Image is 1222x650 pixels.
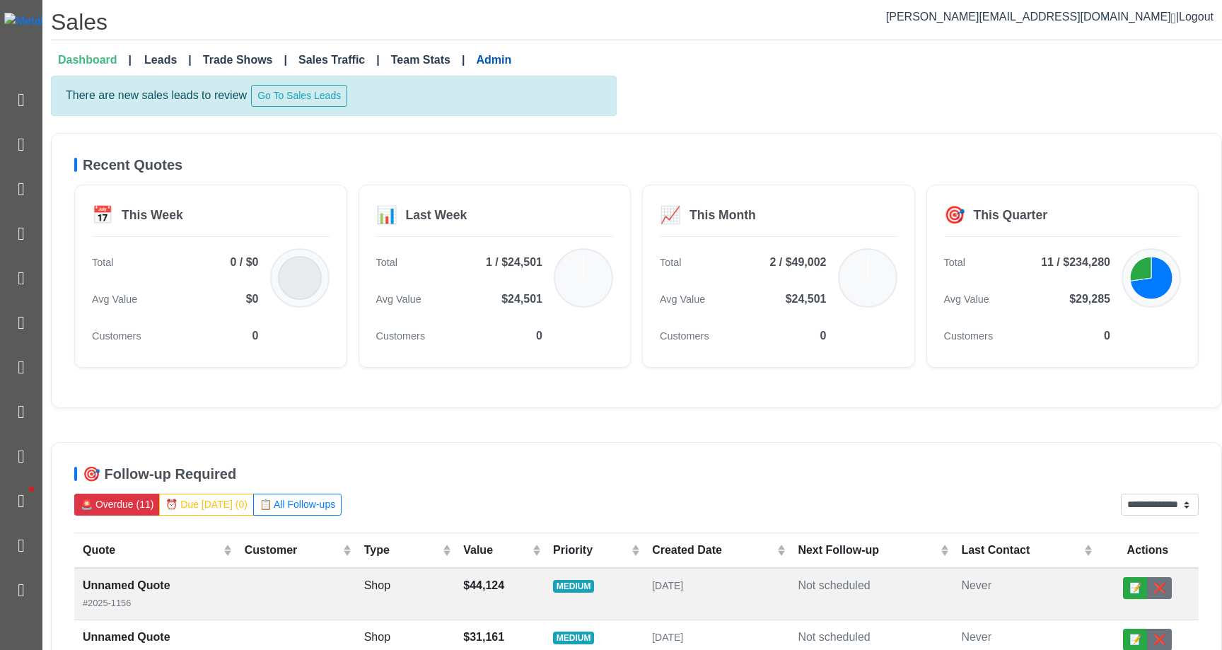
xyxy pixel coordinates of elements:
[553,632,594,644] span: MEDIUM
[974,206,1048,224] div: This Quarter
[798,542,937,559] div: Next Follow-up
[293,46,385,74] a: Sales Traffic
[944,329,994,344] span: Customers
[51,76,617,116] div: There are new sales leads to review
[376,255,397,271] span: Total
[501,291,542,308] span: $24,501
[652,632,683,643] span: [DATE]
[660,292,705,308] span: Avg Value
[4,13,128,30] img: Metals Direct Inc Logo
[463,542,528,559] div: Value
[245,542,340,559] div: Customer
[470,46,517,74] a: Admin
[139,46,197,74] a: Leads
[74,494,160,516] button: 🚨 Overdue (11)
[279,257,321,299] circle: No quotes this week
[944,255,965,271] span: Total
[252,327,259,344] span: 0
[406,206,467,224] div: Last Week
[51,8,1222,40] h1: Sales
[246,291,259,308] span: $0
[660,329,709,344] span: Customers
[786,291,827,308] span: $24,501
[247,89,347,101] a: Go To Sales Leads
[769,254,826,271] span: 2 / $49,002
[886,8,1214,25] div: |
[798,631,870,643] span: Not scheduled
[92,292,137,308] span: Avg Value
[1041,254,1110,271] span: 11 / $234,280
[356,568,455,620] td: Shop
[376,202,397,228] div: 📊
[385,46,471,74] a: Team Stats
[463,579,504,591] strong: $44,124
[536,327,542,344] span: 0
[1130,257,1172,299] path: Shop: 8 quotes
[92,202,113,228] div: 📅
[122,206,183,224] div: This Week
[652,542,774,559] div: Created Date
[74,465,1199,482] h5: 🎯 Follow-up Required
[251,85,347,107] button: Go To Sales Leads
[944,202,965,228] div: 🎯
[92,329,141,344] span: Customers
[463,631,504,643] strong: $31,161
[652,580,683,591] span: [DATE]
[83,631,170,643] strong: Unnamed Quote
[253,494,342,516] button: 📋 All Follow-ups
[159,494,254,516] button: ⏰ Due [DATE] (0)
[376,329,426,344] span: Customers
[1104,327,1110,344] span: 0
[376,292,421,308] span: Avg Value
[83,598,131,608] small: #2025-1156
[944,292,989,308] span: Avg Value
[553,580,594,593] span: MEDIUM
[92,255,113,271] span: Total
[83,542,220,559] div: Quote
[13,466,50,512] span: •
[660,255,681,271] span: Total
[1105,542,1190,559] div: Actions
[961,579,991,591] span: Never
[1130,257,1151,281] path: null: 3 quotes
[1179,11,1214,23] span: Logout
[364,542,439,559] div: Type
[52,46,137,74] a: Dashboard
[820,327,827,344] span: 0
[1123,577,1148,599] button: 📝
[553,542,628,559] div: Priority
[230,254,258,271] span: 0 / $0
[83,579,170,591] strong: Unnamed Quote
[1069,291,1110,308] span: $29,285
[1147,577,1172,599] button: ❌
[74,156,1199,173] h5: Recent Quotes
[961,542,1081,559] div: Last Contact
[886,11,1176,23] a: [PERSON_NAME][EMAIL_ADDRESS][DOMAIN_NAME]
[486,254,542,271] span: 1 / $24,501
[660,202,681,228] div: 📈
[961,631,991,643] span: Never
[689,206,756,224] div: This Month
[798,579,870,591] span: Not scheduled
[197,46,293,74] a: Trade Shows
